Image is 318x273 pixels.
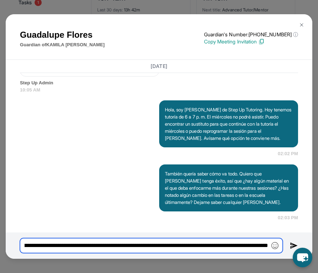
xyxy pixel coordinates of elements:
[165,170,293,206] p: También quería saber cómo va todo. Quiero que [PERSON_NAME] tenga éxito, así que ¿hay algún mater...
[20,79,298,86] span: Step Up Admin
[258,38,265,45] img: Copy Icon
[293,248,312,267] button: chat-button
[20,63,298,70] h3: [DATE]
[165,106,293,142] p: Hola, soy [PERSON_NAME] de Step Up Tutoring. Hoy tenemos tutoría de 6 a 7 p. m. El miércoles no p...
[278,150,298,157] span: 02:02 PM
[204,31,298,38] p: Guardian's Number: [PHONE_NUMBER]
[271,242,278,249] img: Emoji
[293,31,298,38] span: ⓘ
[299,22,304,28] img: Close Icon
[20,41,105,48] p: Guardian of KAMILA [PERSON_NAME]
[278,214,298,221] span: 02:03 PM
[290,241,298,250] img: Send icon
[204,38,298,45] p: Copy Meeting Invitation
[20,86,298,94] span: 10:05 AM
[20,28,105,41] h1: Guadalupe Flores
